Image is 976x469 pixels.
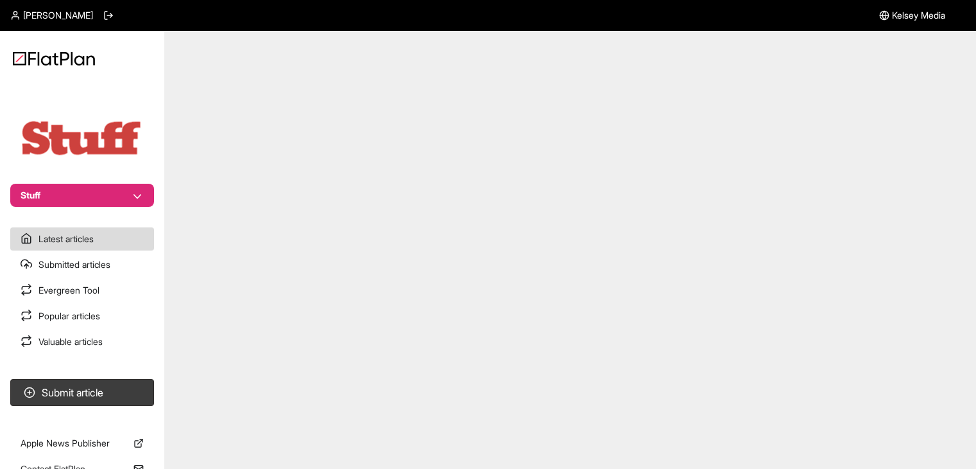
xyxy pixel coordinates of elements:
a: Latest articles [10,227,154,251]
button: Stuff [10,184,154,207]
img: Logo [13,51,95,66]
a: [PERSON_NAME] [10,9,93,22]
span: Kelsey Media [892,9,945,22]
span: [PERSON_NAME] [23,9,93,22]
a: Apple News Publisher [10,432,154,455]
a: Popular articles [10,305,154,328]
img: Publication Logo [18,118,146,158]
a: Submitted articles [10,253,154,276]
button: Submit article [10,379,154,406]
a: Evergreen Tool [10,279,154,302]
a: Valuable articles [10,330,154,353]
